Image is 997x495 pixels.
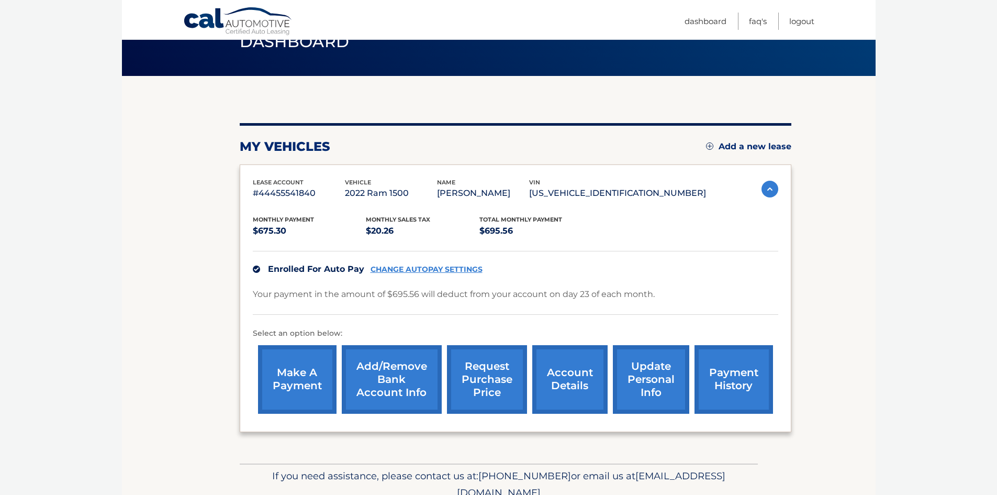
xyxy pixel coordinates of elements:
a: Add/Remove bank account info [342,345,442,414]
span: Monthly sales Tax [366,216,430,223]
a: Add a new lease [706,141,791,152]
p: $20.26 [366,224,479,238]
img: check.svg [253,266,260,273]
span: vehicle [345,179,371,186]
span: Total Monthly Payment [479,216,562,223]
a: Dashboard [685,13,726,30]
span: [PHONE_NUMBER] [478,470,571,482]
span: Monthly Payment [253,216,314,223]
p: Your payment in the amount of $695.56 will deduct from your account on day 23 of each month. [253,287,655,302]
a: FAQ's [749,13,767,30]
p: [US_VEHICLE_IDENTIFICATION_NUMBER] [529,186,706,201]
h2: my vehicles [240,139,330,155]
span: Enrolled For Auto Pay [268,264,364,274]
img: add.svg [706,142,713,150]
a: update personal info [613,345,689,414]
a: Cal Automotive [183,7,293,37]
a: payment history [694,345,773,414]
a: CHANGE AUTOPAY SETTINGS [371,265,483,274]
span: Dashboard [240,32,350,51]
a: Logout [789,13,814,30]
span: vin [529,179,540,186]
p: $675.30 [253,224,366,238]
p: #44455541840 [253,186,345,201]
p: $695.56 [479,224,593,238]
p: [PERSON_NAME] [437,186,529,201]
a: account details [532,345,608,414]
a: request purchase price [447,345,527,414]
p: 2022 Ram 1500 [345,186,437,201]
span: lease account [253,179,304,186]
a: make a payment [258,345,337,414]
p: Select an option below: [253,327,778,340]
img: accordion-active.svg [761,181,778,197]
span: name [437,179,455,186]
